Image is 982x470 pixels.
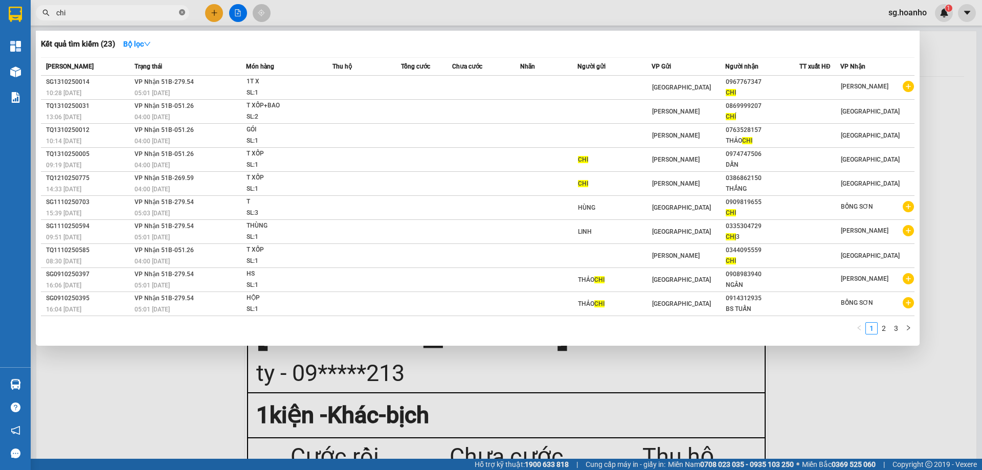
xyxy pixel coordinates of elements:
[135,271,194,278] span: VP Nhận 51B-279.54
[46,114,81,121] span: 13:06 [DATE]
[401,63,430,70] span: Tổng cước
[652,156,700,163] span: [PERSON_NAME]
[46,269,131,280] div: SG0910250397
[135,102,194,109] span: VP Nhận 51B-051.26
[46,162,81,169] span: 09:19 [DATE]
[726,125,799,136] div: 0763528157
[135,282,170,289] span: 05:01 [DATE]
[594,276,605,283] span: CHI
[247,220,323,232] div: THÙNG
[247,100,323,111] div: T XỐP+BAO
[46,210,81,217] span: 15:39 [DATE]
[247,87,323,99] div: SL: 1
[841,299,873,306] span: BỒNG SƠN
[135,247,194,254] span: VP Nhận 51B-051.26
[652,276,711,283] span: [GEOGRAPHIC_DATA]
[247,172,323,184] div: T XỐP
[11,426,20,435] span: notification
[247,280,323,291] div: SL: 1
[247,148,323,160] div: T XỐP
[890,323,902,334] a: 3
[247,160,323,171] div: SL: 1
[41,39,115,50] h3: Kết quả tìm kiếm ( 23 )
[840,63,865,70] span: VP Nhận
[135,222,194,230] span: VP Nhận 51B-279.54
[135,295,194,302] span: VP Nhận 51B-279.54
[46,77,131,87] div: SG1310250014
[247,124,323,136] div: GÓI
[247,208,323,219] div: SL: 3
[841,180,900,187] span: [GEOGRAPHIC_DATA]
[726,173,799,184] div: 0386862150
[46,234,81,241] span: 09:51 [DATE]
[578,275,651,285] div: THẢO
[578,299,651,309] div: THẢO
[135,174,194,182] span: VP Nhận 51B-269.59
[247,111,323,123] div: SL: 2
[726,160,799,170] div: DẪN
[46,101,131,111] div: TQ1310250031
[247,136,323,147] div: SL: 1
[726,89,736,96] span: CHI
[726,221,799,232] div: 0335304729
[9,32,113,44] div: lôc
[841,132,900,139] span: [GEOGRAPHIC_DATA]
[120,9,144,19] span: Nhận:
[520,63,535,70] span: Nhãn
[799,63,831,70] span: TT xuất HĐ
[135,138,170,145] span: 04:00 [DATE]
[179,9,185,15] span: close-circle
[247,76,323,87] div: 1T X
[46,63,94,70] span: [PERSON_NAME]
[9,9,113,32] div: [GEOGRAPHIC_DATA]
[726,101,799,111] div: 0869999207
[247,268,323,280] div: HS
[247,293,323,304] div: HỘP
[726,149,799,160] div: 0974747506
[135,258,170,265] span: 04:00 [DATE]
[10,41,21,52] img: dashboard-icon
[135,234,170,241] span: 05:01 [DATE]
[46,258,81,265] span: 08:30 [DATE]
[578,180,588,187] span: CHI
[10,379,21,390] img: warehouse-icon
[878,322,890,334] li: 2
[902,322,914,334] li: Next Page
[841,203,873,210] span: BỒNG SƠN
[652,132,700,139] span: [PERSON_NAME]
[10,66,21,77] img: warehouse-icon
[652,108,700,115] span: [PERSON_NAME]
[135,114,170,121] span: 04:00 [DATE]
[903,225,914,236] span: plus-circle
[578,156,588,163] span: CHI
[247,184,323,195] div: SL: 1
[594,300,605,307] span: CHI
[135,126,194,133] span: VP Nhận 51B-051.26
[9,7,22,22] img: logo-vxr
[247,196,323,208] div: T
[865,322,878,334] li: 1
[135,89,170,97] span: 05:01 [DATE]
[726,245,799,256] div: 0344095559
[905,325,911,331] span: right
[135,78,194,85] span: VP Nhận 51B-279.54
[46,245,131,256] div: TQ1110250585
[726,293,799,304] div: 0914312935
[144,40,151,48] span: down
[726,233,736,240] span: CHỊ
[452,63,482,70] span: Chưa cước
[179,8,185,18] span: close-circle
[726,232,799,242] div: 3
[866,323,877,334] a: 1
[46,221,131,232] div: SG1110250594
[652,180,700,187] span: [PERSON_NAME]
[246,63,274,70] span: Món hàng
[903,81,914,92] span: plus-circle
[247,304,323,315] div: SL: 1
[11,449,20,458] span: message
[332,63,352,70] span: Thu hộ
[652,84,711,91] span: [GEOGRAPHIC_DATA]
[135,186,170,193] span: 04:00 [DATE]
[135,198,194,206] span: VP Nhận 51B-279.54
[46,186,81,193] span: 14:33 [DATE]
